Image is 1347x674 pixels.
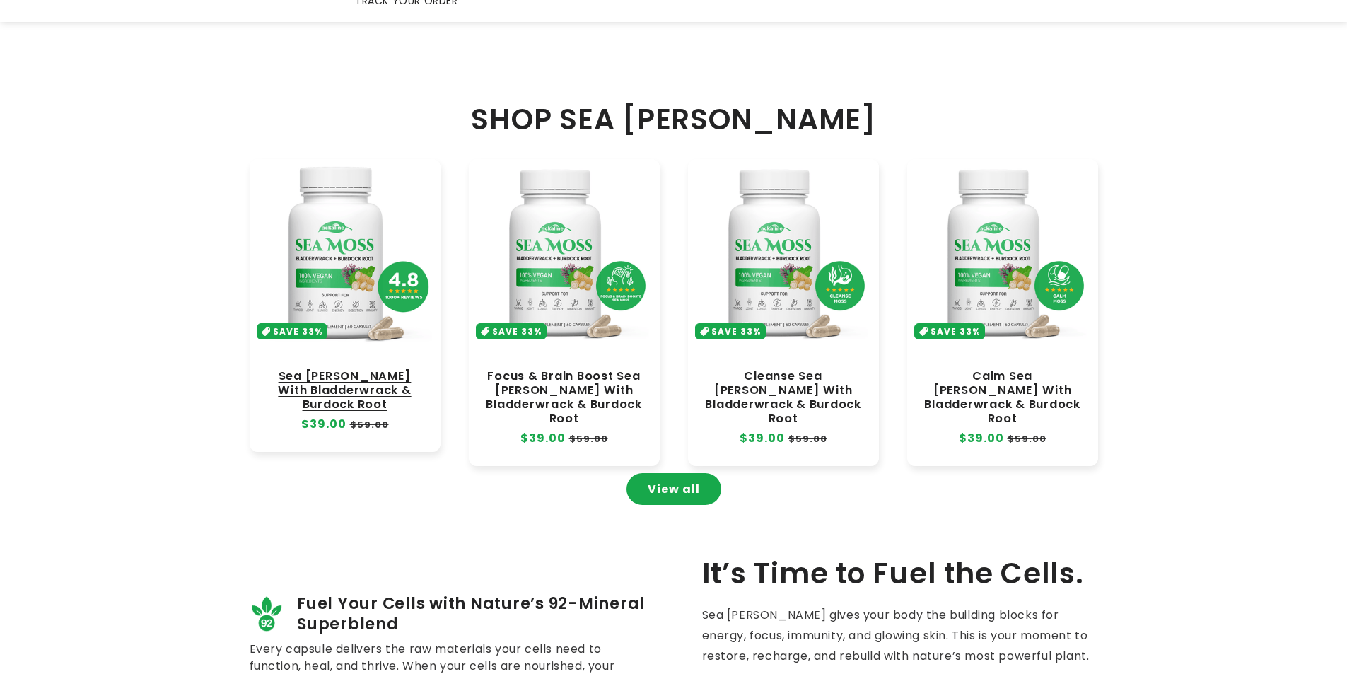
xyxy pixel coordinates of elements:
[250,102,1098,137] h2: SHOP SEA [PERSON_NAME]
[702,556,1098,591] h2: It’s Time to Fuel the Cells.
[250,159,1098,466] ul: Slider
[702,605,1098,666] p: Sea [PERSON_NAME] gives your body the building blocks for energy, focus, immunity, and glowing sk...
[250,596,285,632] img: 92_minerals_0af21d8c-fe1a-43ec-98b6-8e1103ae452c.png
[483,369,646,426] a: Focus & Brain Boost Sea [PERSON_NAME] With Bladderwrack & Burdock Root
[264,369,426,412] a: Sea [PERSON_NAME] With Bladderwrack & Burdock Root
[702,369,865,426] a: Cleanse Sea [PERSON_NAME] With Bladderwrack & Burdock Root
[297,593,646,635] span: Fuel Your Cells with Nature’s 92-Mineral Superblend
[626,473,721,505] a: View all products in the Sea Moss Capsules collection
[921,369,1084,426] a: Calm Sea [PERSON_NAME] With Bladderwrack & Burdock Root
